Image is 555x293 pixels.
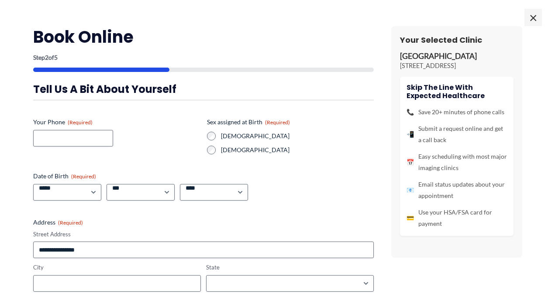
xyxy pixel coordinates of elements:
[407,207,507,229] li: Use your HSA/FSA card for payment
[45,54,48,61] span: 2
[33,26,374,48] h2: Book Online
[407,83,507,100] h4: Skip the line with Expected Healthcare
[400,61,514,70] p: [STREET_ADDRESS]
[407,129,414,140] span: 📲
[33,230,374,238] label: Street Address
[407,106,507,118] li: Save 20+ minutes of phone calls
[407,123,507,146] li: Submit a request online and get a call back
[524,9,542,26] span: ×
[221,146,374,154] label: [DEMOGRAPHIC_DATA]
[206,263,374,272] label: State
[33,82,374,96] h3: Tell us a bit about yourself
[58,219,83,226] span: (Required)
[407,157,414,168] span: 📅
[207,118,290,126] legend: Sex assigned at Birth
[33,263,201,272] label: City
[407,151,507,174] li: Easy scheduling with most major imaging clinics
[407,106,414,118] span: 📞
[71,173,96,180] span: (Required)
[54,54,58,61] span: 5
[407,212,414,224] span: 💳
[33,172,96,181] legend: Date of Birth
[33,218,83,227] legend: Address
[68,119,93,126] span: (Required)
[221,132,374,140] label: [DEMOGRAPHIC_DATA]
[407,179,507,201] li: Email status updates about your appointment
[33,118,200,126] label: Your Phone
[400,51,514,61] p: [GEOGRAPHIC_DATA]
[400,35,514,45] h3: Your Selected Clinic
[265,119,290,126] span: (Required)
[407,184,414,196] span: 📧
[33,55,374,61] p: Step of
